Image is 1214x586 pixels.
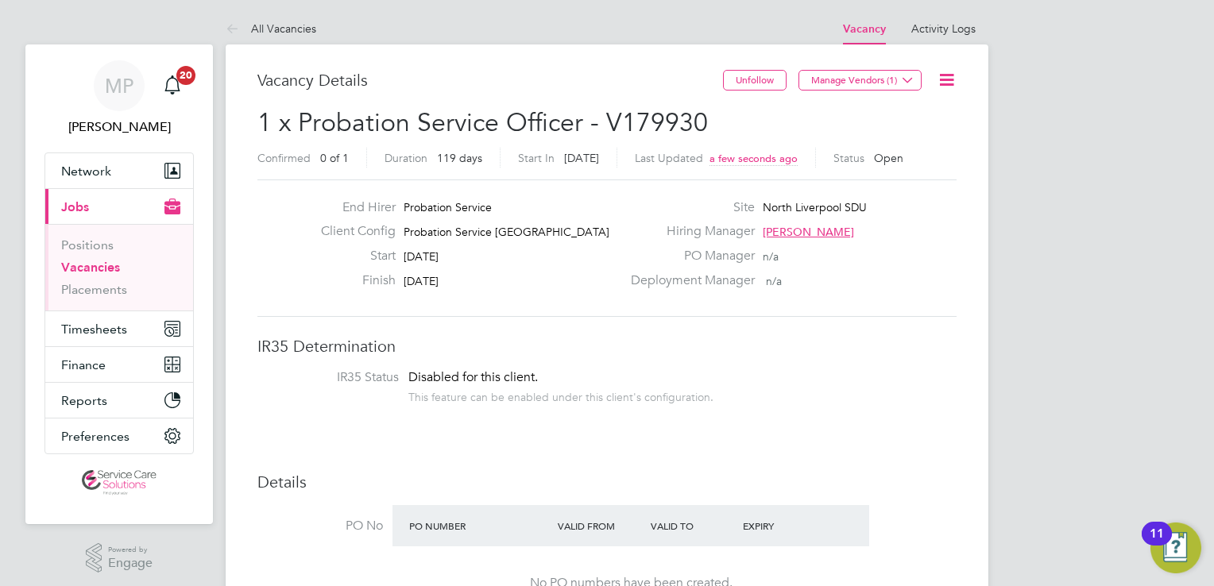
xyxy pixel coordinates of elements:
label: Start In [518,151,555,165]
span: Disabled for this client. [408,369,538,385]
h3: Details [257,472,957,492]
span: Preferences [61,429,130,444]
button: Manage Vendors (1) [798,70,922,91]
div: Jobs [45,224,193,310]
label: Start [308,248,396,264]
span: MP [105,75,133,96]
img: servicecare-logo-retina.png [82,470,157,495]
a: Vacancies [61,260,120,275]
span: [DATE] [564,151,599,165]
label: Duration [385,151,427,165]
nav: Main navigation [25,44,213,524]
span: 119 days [437,151,482,165]
span: 20 [176,66,195,85]
span: Network [61,164,111,179]
label: IR35 Status [273,369,399,386]
a: Activity Logs [911,21,976,36]
span: Probation Service [GEOGRAPHIC_DATA] [404,225,609,239]
span: Finance [61,357,106,372]
label: Last Updated [635,151,703,165]
h3: IR35 Determination [257,336,957,357]
label: Confirmed [257,151,311,165]
button: Preferences [45,418,193,453]
button: Network [45,153,193,188]
span: [DATE] [404,274,439,288]
span: [PERSON_NAME] [763,225,854,239]
a: Powered byEngage [86,543,153,573]
span: Michael Potts [44,118,194,137]
div: This feature can be enabled under this client's configuration. [408,386,713,404]
label: End Hirer [308,199,396,216]
span: Jobs [61,199,89,214]
label: Client Config [308,223,396,240]
span: 1 x Probation Service Officer - V179930 [257,107,708,138]
label: PO Manager [621,248,755,264]
button: Timesheets [45,311,193,346]
h3: Vacancy Details [257,70,723,91]
a: Vacancy [843,22,886,36]
div: 11 [1150,534,1164,554]
label: Status [833,151,864,165]
div: Valid To [647,511,740,540]
button: Reports [45,383,193,418]
button: Open Resource Center, 11 new notifications [1150,522,1201,573]
span: Reports [61,393,107,408]
a: Go to home page [44,470,194,495]
div: PO Number [405,511,554,540]
label: Deployment Manager [621,272,755,289]
span: Timesheets [61,322,127,337]
span: a few seconds ago [709,152,798,165]
label: Finish [308,272,396,289]
a: Positions [61,237,114,253]
span: [DATE] [404,249,439,264]
span: Powered by [108,543,153,557]
span: Open [874,151,903,165]
button: Jobs [45,189,193,224]
span: Probation Service [404,200,492,214]
button: Unfollow [723,70,787,91]
span: Engage [108,557,153,570]
a: All Vacancies [226,21,316,36]
a: MP[PERSON_NAME] [44,60,194,137]
span: North Liverpool SDU [763,200,867,214]
div: Valid From [554,511,647,540]
span: n/a [763,249,779,264]
label: Hiring Manager [621,223,755,240]
a: 20 [157,60,188,111]
button: Finance [45,347,193,382]
label: Site [621,199,755,216]
label: PO No [257,518,383,534]
span: 0 of 1 [320,151,349,165]
a: Placements [61,282,127,297]
span: n/a [766,274,782,288]
div: Expiry [739,511,832,540]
